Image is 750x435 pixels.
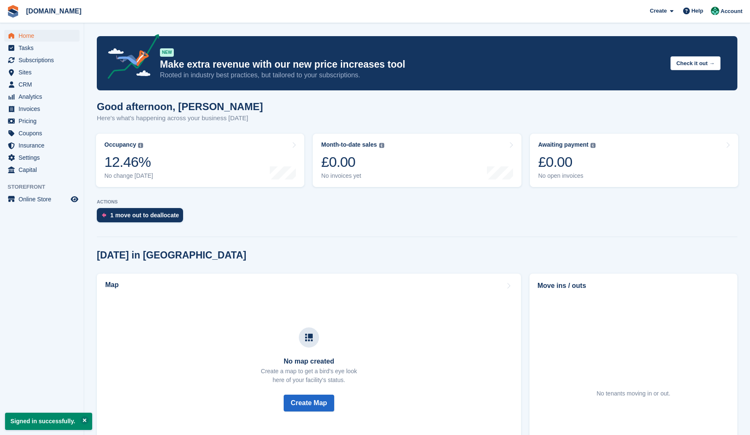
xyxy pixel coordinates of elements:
span: CRM [19,79,69,90]
a: menu [4,140,80,151]
img: map-icn-33ee37083ee616e46c38cad1a60f524a97daa1e2b2c8c0bc3eb3415660979fc1.svg [305,334,313,341]
img: stora-icon-8386f47178a22dfd0bd8f6a31ec36ba5ce8667c1dd55bd0f319d3a0aa187defe.svg [7,5,19,18]
span: Capital [19,164,69,176]
a: menu [4,79,80,90]
img: icon-info-grey-7440780725fd019a000dd9b08b2336e03edf1995a4989e88bcd33f0948082b44.svg [379,143,384,148]
span: Pricing [19,115,69,127]
span: Tasks [19,42,69,54]
a: menu [4,30,80,42]
span: Settings [19,152,69,163]
button: Check it out → [670,56,721,70]
p: Make extra revenue with our new price increases tool [160,58,664,71]
button: Create Map [284,395,334,411]
a: menu [4,66,80,78]
a: menu [4,42,80,54]
a: [DOMAIN_NAME] [23,4,85,18]
div: Awaiting payment [538,141,589,148]
h2: [DATE] in [GEOGRAPHIC_DATA] [97,250,246,261]
h2: Move ins / outs [537,281,729,291]
img: move_outs_to_deallocate_icon-f764333ba52eb49d3ac5e1228854f67142a1ed5810a6f6cc68b1a99e826820c5.svg [102,213,106,218]
a: menu [4,164,80,176]
span: Coupons [19,127,69,139]
span: Insurance [19,140,69,151]
div: No tenants moving in or out. [596,389,670,398]
div: No open invoices [538,172,596,179]
a: menu [4,103,80,115]
a: menu [4,127,80,139]
h1: Good afternoon, [PERSON_NAME] [97,101,263,112]
div: £0.00 [538,153,596,171]
span: Invoices [19,103,69,115]
a: Awaiting payment £0.00 No open invoices [530,134,738,187]
a: menu [4,54,80,66]
span: Home [19,30,69,42]
p: Create a map to get a bird's eye look here of your facility's status. [261,367,357,385]
a: menu [4,115,80,127]
div: NEW [160,48,174,57]
img: Steven Kendall [711,7,719,15]
h3: No map created [261,358,357,365]
div: No change [DATE] [104,172,153,179]
a: 1 move out to deallocate [97,208,187,227]
span: Online Store [19,193,69,205]
img: icon-info-grey-7440780725fd019a000dd9b08b2336e03edf1995a4989e88bcd33f0948082b44.svg [138,143,143,148]
img: icon-info-grey-7440780725fd019a000dd9b08b2336e03edf1995a4989e88bcd33f0948082b44.svg [590,143,596,148]
div: Occupancy [104,141,136,148]
p: Here's what's happening across your business [DATE] [97,113,263,123]
div: 12.46% [104,153,153,171]
span: Analytics [19,91,69,103]
a: Month-to-date sales £0.00 No invoices yet [313,134,521,187]
img: price-adjustments-announcement-icon-8257ccfd72463d97f412b2fc003d46551f7dbcb40ab6d574587a9cd5c0d94... [101,34,160,82]
span: Storefront [8,183,84,191]
div: Month-to-date sales [321,141,377,148]
a: menu [4,91,80,103]
div: £0.00 [321,153,384,171]
p: Signed in successfully. [5,413,92,430]
span: Help [691,7,703,15]
span: Create [650,7,667,15]
p: ACTIONS [97,199,737,205]
a: Preview store [69,194,80,204]
p: Rooted in industry best practices, but tailored to your subscriptions. [160,71,664,80]
div: 1 move out to deallocate [110,212,179,219]
span: Subscriptions [19,54,69,66]
h2: Map [105,281,119,289]
a: Occupancy 12.46% No change [DATE] [96,134,304,187]
a: menu [4,193,80,205]
a: menu [4,152,80,163]
div: No invoices yet [321,172,384,179]
span: Sites [19,66,69,78]
span: Account [721,7,742,16]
